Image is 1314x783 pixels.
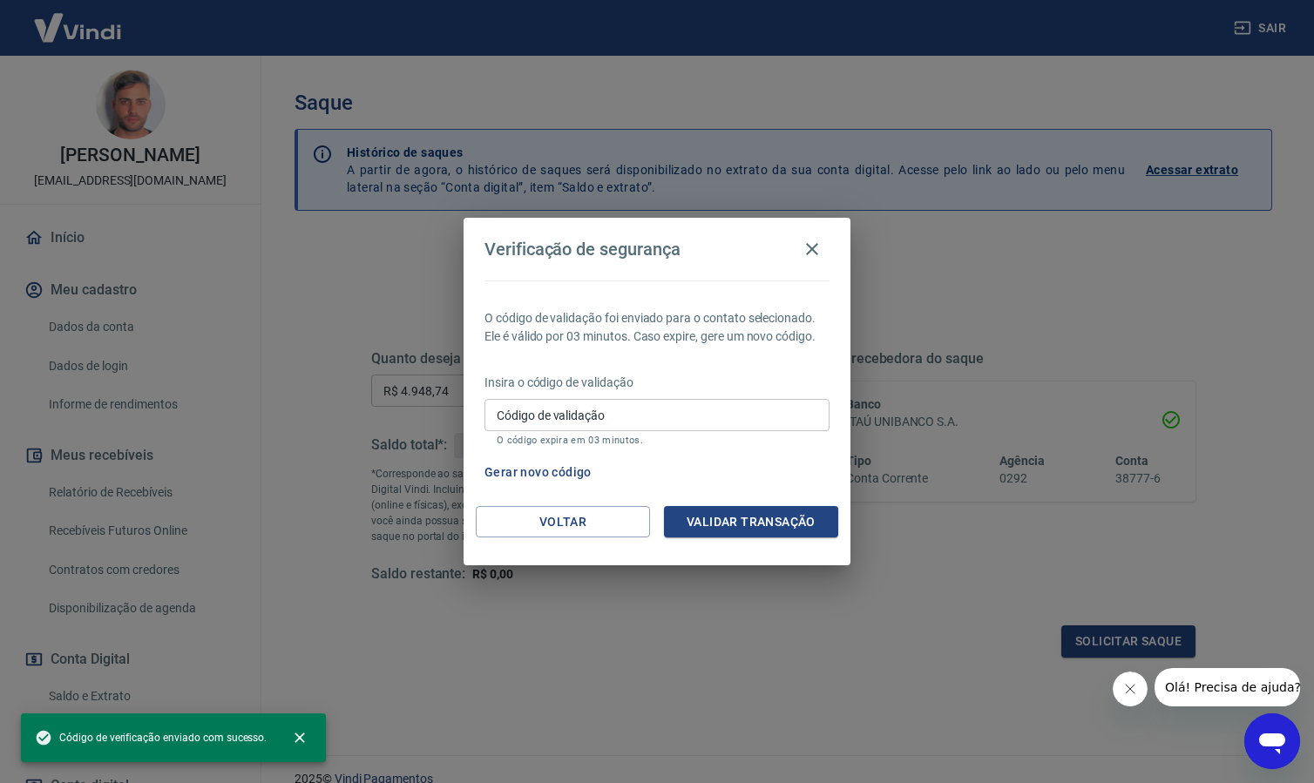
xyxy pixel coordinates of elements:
button: Validar transação [664,506,838,538]
p: O código de validação foi enviado para o contato selecionado. Ele é válido por 03 minutos. Caso e... [484,309,830,346]
iframe: Botão para abrir a janela de mensagens [1244,713,1300,769]
button: Gerar novo código [478,456,599,489]
button: close [281,719,319,757]
p: Insira o código de validação [484,374,830,392]
span: Código de verificação enviado com sucesso. [35,729,267,746]
iframe: Fechar mensagem [1113,672,1148,706]
h4: Verificação de segurança [484,239,681,260]
p: O código expira em 03 minutos. [497,435,817,446]
iframe: Mensagem da empresa [1155,668,1300,706]
button: Voltar [476,506,650,538]
span: Olá! Precisa de ajuda? [10,12,146,26]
